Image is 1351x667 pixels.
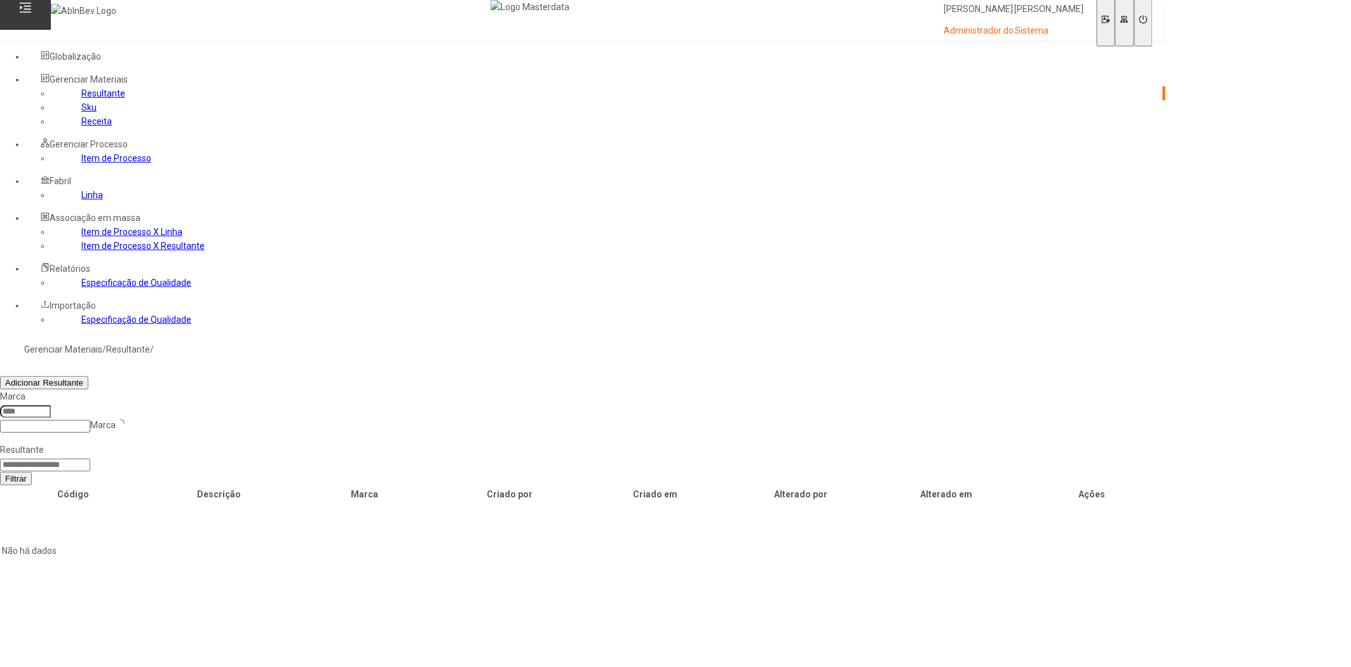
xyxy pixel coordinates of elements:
p: Não há dados [2,544,1158,558]
span: Associação em massa [50,213,140,223]
nz-breadcrumb-separator: / [150,344,154,354]
th: Alterado em [874,487,1019,502]
a: Receita [81,116,112,126]
a: Resultante [81,88,125,98]
a: Especificação de Qualidade [81,314,191,325]
span: Importação [50,300,96,311]
a: Item de Processo X Resultante [81,241,205,251]
span: Adicionar Resultante [5,378,83,387]
th: Código [1,487,146,502]
p: [PERSON_NAME] [PERSON_NAME] [944,3,1084,16]
a: Especificação de Qualidade [81,278,191,288]
nz-select-placeholder: Marca [90,420,116,430]
span: Filtrar [5,474,27,483]
p: Administrador do Sistema [944,25,1084,37]
a: Gerenciar Materiais [24,344,102,354]
th: Criado por [438,487,582,502]
th: Ações [1020,487,1164,502]
th: Marca [292,487,437,502]
span: Globalização [50,51,101,62]
a: Item de Processo X Linha [81,227,182,237]
span: Gerenciar Materiais [50,74,128,84]
th: Descrição [147,487,291,502]
span: Gerenciar Processo [50,139,128,149]
span: Fabril [50,176,71,186]
a: Resultante [106,344,150,354]
a: Linha [81,190,103,200]
nz-breadcrumb-separator: / [102,344,106,354]
a: Item de Processo [81,153,151,163]
a: Sku [81,102,97,112]
th: Criado em [583,487,728,502]
span: Relatórios [50,264,90,274]
th: Alterado por [729,487,873,502]
img: AbInBev Logo [51,4,116,18]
